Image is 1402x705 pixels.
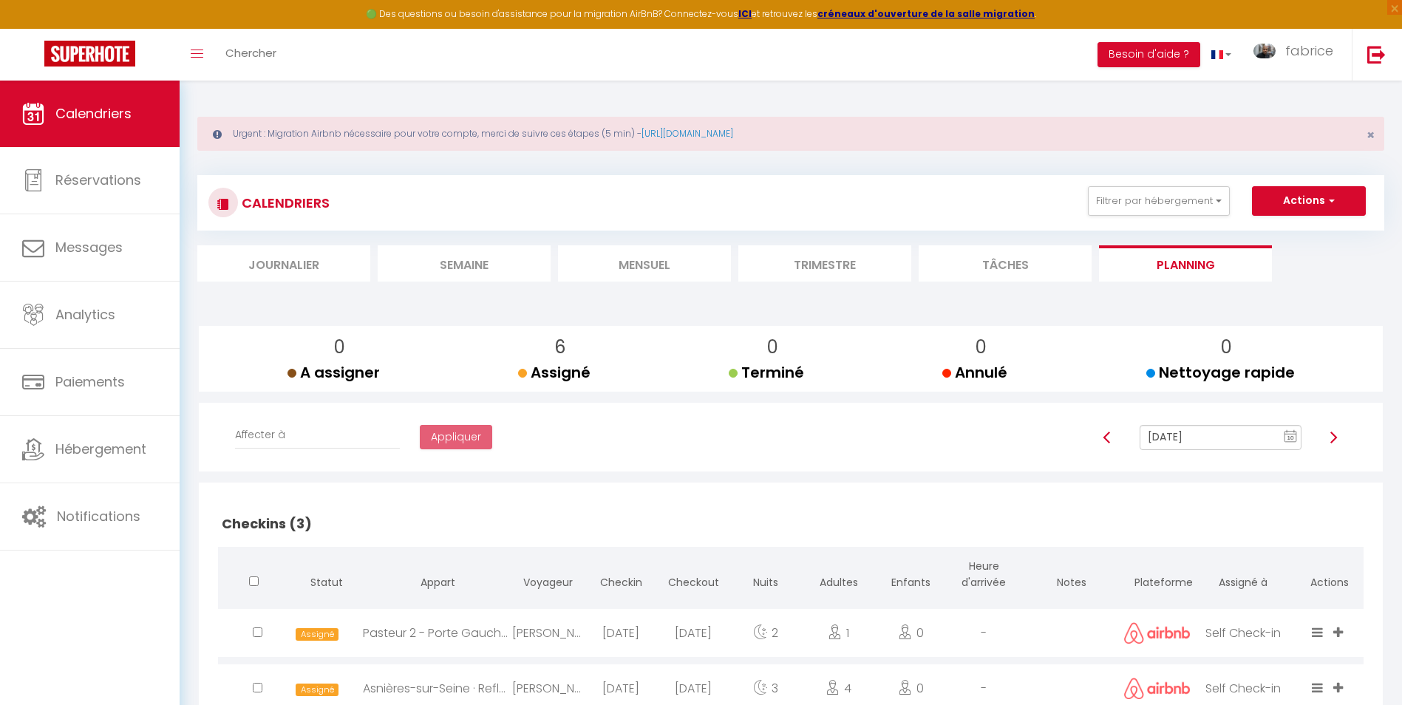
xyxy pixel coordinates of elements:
[1367,126,1375,144] span: ×
[197,245,370,282] li: Journalier
[310,575,343,590] span: Statut
[363,609,512,657] div: Pasteur 2 - Porte Gauche - Escapade Citadine
[1327,432,1339,443] img: arrow-right3.svg
[1287,435,1294,441] text: 10
[1253,44,1276,58] img: ...
[225,45,276,61] span: Chercher
[1367,129,1375,142] button: Close
[1099,245,1272,282] li: Planning
[1192,547,1296,605] th: Assigné à
[238,186,330,219] h3: CALENDRIERS
[1020,547,1123,605] th: Notes
[55,104,132,123] span: Calendriers
[1285,41,1333,60] span: fabrice
[1295,547,1364,605] th: Actions
[741,333,804,361] p: 0
[738,245,911,282] li: Trimestre
[197,117,1384,151] div: Urgent : Migration Airbnb nécessaire pour votre compte, merci de suivre ces étapes (5 min) -
[299,333,380,361] p: 0
[803,547,875,605] th: Adultes
[642,127,733,140] a: [URL][DOMAIN_NAME]
[296,684,338,696] span: Assigné
[657,609,729,657] div: [DATE]
[954,333,1007,361] p: 0
[1101,432,1113,443] img: arrow-left3.svg
[947,547,1020,605] th: Heure d'arrivée
[875,547,947,605] th: Enfants
[919,245,1092,282] li: Tâches
[12,6,56,50] button: Ouvrir le widget de chat LiveChat
[657,547,729,605] th: Checkout
[512,609,585,657] div: [PERSON_NAME]
[585,547,657,605] th: Checkin
[1252,186,1366,216] button: Actions
[729,362,804,383] span: Terminé
[287,362,380,383] span: A assigner
[1192,609,1296,657] div: Self Check-in
[296,628,338,641] span: Assigné
[44,41,135,67] img: Super Booking
[55,440,146,458] span: Hébergement
[729,547,802,605] th: Nuits
[512,547,585,605] th: Voyageur
[57,507,140,525] span: Notifications
[875,609,947,657] div: 0
[1124,678,1191,699] img: airbnb2.png
[1088,186,1230,216] button: Filtrer par hébergement
[55,305,115,324] span: Analytics
[420,425,492,450] button: Appliquer
[55,372,125,391] span: Paiements
[1242,29,1352,81] a: ... fabrice
[947,609,1020,657] div: -
[218,501,1364,547] h2: Checkins (3)
[558,245,731,282] li: Mensuel
[421,575,455,590] span: Appart
[1146,362,1295,383] span: Nettoyage rapide
[1123,547,1192,605] th: Plateforme
[738,7,752,20] a: ICI
[518,362,591,383] span: Assigné
[1158,333,1295,361] p: 0
[729,609,802,657] div: 2
[55,238,123,256] span: Messages
[803,609,875,657] div: 1
[942,362,1007,383] span: Annulé
[1098,42,1200,67] button: Besoin d'aide ?
[214,29,287,81] a: Chercher
[1140,425,1301,450] input: Select Date
[55,171,141,189] span: Réservations
[378,245,551,282] li: Semaine
[585,609,657,657] div: [DATE]
[1367,45,1386,64] img: logout
[817,7,1035,20] a: créneaux d'ouverture de la salle migration
[530,333,591,361] p: 6
[1124,622,1191,644] img: airbnb2.png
